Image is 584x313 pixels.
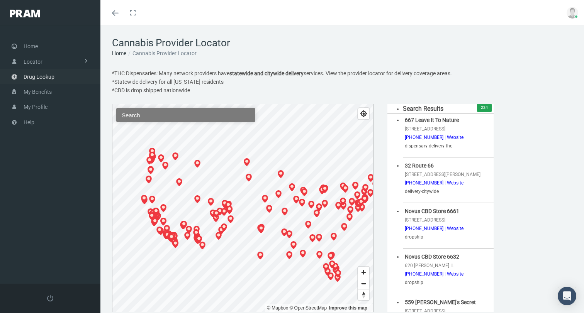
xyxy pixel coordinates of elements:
[405,254,459,260] span: Novus CBD Store 6632
[358,108,369,119] button: Find my location
[405,299,476,305] span: 559 [PERSON_NAME]'s Secret
[405,280,423,285] span: dropship
[358,289,369,300] button: Reset bearing to north
[405,189,439,194] span: delivery-citywide
[329,305,367,311] a: Map feedback
[405,226,463,231] span: [PHONE_NUMBER] | Website
[558,287,576,305] div: Open Intercom Messenger
[24,69,54,84] span: Drug Lookup
[24,85,52,99] span: My Benefits
[405,180,463,186] span: [PHONE_NUMBER] | Website
[405,135,463,140] span: [PHONE_NUMBER] | Website
[24,100,48,114] span: My Profile
[112,69,494,95] p: *THC Dispensaries: Many network providers have services. View the provider locator for delivery c...
[403,105,443,112] span: Search Results
[405,208,459,214] span: Novus CBD Store 6661
[405,234,423,240] span: dropship
[112,104,373,312] canvas: Map
[126,49,197,58] li: Cannabis Provider Locator
[112,50,126,56] a: Home
[405,143,452,149] span: dispensary-delivery-thc
[24,115,34,130] span: Help
[405,271,463,277] span: [PHONE_NUMBER] | Website
[405,162,434,169] span: 32 Route 66
[405,263,454,268] span: 620 [PERSON_NAME] IL
[405,172,480,177] span: [STREET_ADDRESS][PERSON_NAME]
[10,10,40,17] img: PRAM_20_x_78.png
[24,39,38,54] span: Home
[112,37,572,49] h1: Cannabis Provider Locator
[267,305,288,311] a: Mapbox
[477,104,492,112] span: 224
[405,217,445,223] span: [STREET_ADDRESS]
[358,278,369,289] button: Zoom out
[567,7,578,19] img: user-placeholder.jpg
[289,305,327,311] a: OpenStreetMap
[358,267,369,278] button: Zoom in
[405,117,459,123] span: 667 Leave It To Nature
[405,126,445,132] span: [STREET_ADDRESS]
[24,54,42,69] span: Locator
[116,108,255,122] input: Search
[229,70,304,76] strong: statewide and citywide delivery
